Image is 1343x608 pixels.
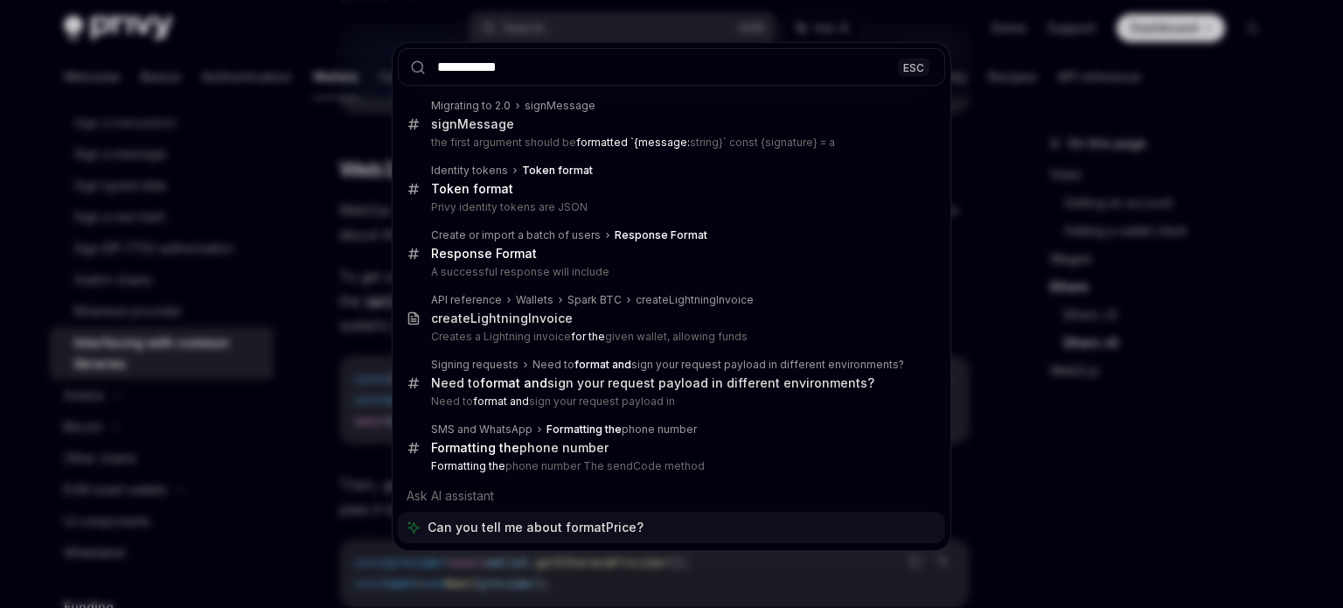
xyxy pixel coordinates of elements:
[567,293,622,307] div: Spark BTC
[431,330,908,344] p: Creates a Lightning invoice given wallet, allowing funds
[522,164,593,177] b: Token format
[898,58,929,76] div: ESC
[431,375,874,391] div: Need to sign your request payload in different environments?
[571,330,605,343] b: for the
[431,423,532,437] div: SMS and WhatsApp
[431,311,573,326] div: createLightningInvoice
[431,358,518,372] div: Signing requests
[525,99,595,113] div: signMessage
[636,293,754,307] div: createLightningInvoice
[431,440,609,456] div: phone number
[431,116,514,132] div: signMessage
[546,423,622,436] b: Formatting the
[431,246,537,261] b: Response Format
[431,228,601,242] div: Create or import a batch of users
[431,459,505,472] b: Formatting the
[431,164,508,178] div: Identity tokens
[480,375,547,390] b: format and
[576,136,690,149] b: formatted `{message:
[431,459,908,473] p: phone number The sendCode method
[516,293,553,307] div: Wallets
[473,395,529,408] b: format and
[431,200,908,214] p: Privy identity tokens are JSON
[546,423,697,437] div: phone number
[431,395,908,409] p: Need to sign your request payload in
[431,265,908,279] p: A successful response will include
[532,358,904,372] div: Need to sign your request payload in different environments?
[428,519,644,536] span: Can you tell me about formatPrice?
[431,181,513,196] b: Token format
[574,358,631,371] b: format and
[615,228,707,241] b: Response Format
[431,136,908,150] p: the first argument should be string}` const {signature} = a
[431,99,511,113] div: Migrating to 2.0
[431,293,502,307] div: API reference
[398,480,945,512] div: Ask AI assistant
[431,440,519,455] b: Formatting the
